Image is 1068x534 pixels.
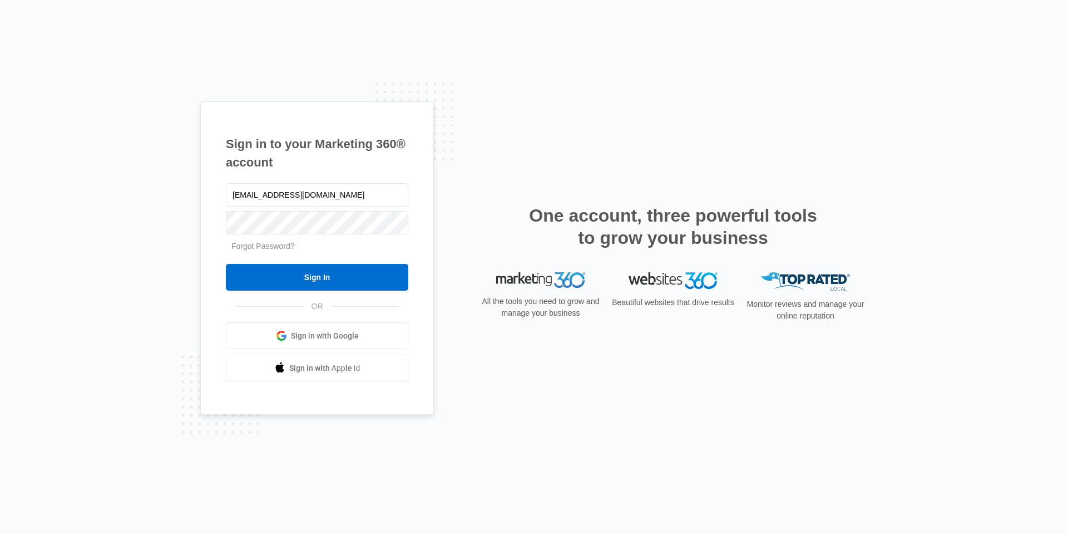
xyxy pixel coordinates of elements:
input: Sign In [226,264,408,291]
p: All the tools you need to grow and manage your business [478,296,603,319]
span: Sign in with Google [291,330,359,342]
a: Forgot Password? [231,242,295,251]
input: Email [226,183,408,207]
p: Monitor reviews and manage your online reputation [743,298,868,322]
span: Sign in with Apple Id [289,362,360,374]
img: Websites 360 [629,272,718,288]
h2: One account, three powerful tools to grow your business [526,204,820,249]
h1: Sign in to your Marketing 360® account [226,135,408,172]
p: Beautiful websites that drive results [611,297,735,308]
img: Marketing 360 [496,272,585,288]
span: OR [304,301,331,312]
a: Sign in with Apple Id [226,355,408,381]
img: Top Rated Local [761,272,850,291]
a: Sign in with Google [226,322,408,349]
